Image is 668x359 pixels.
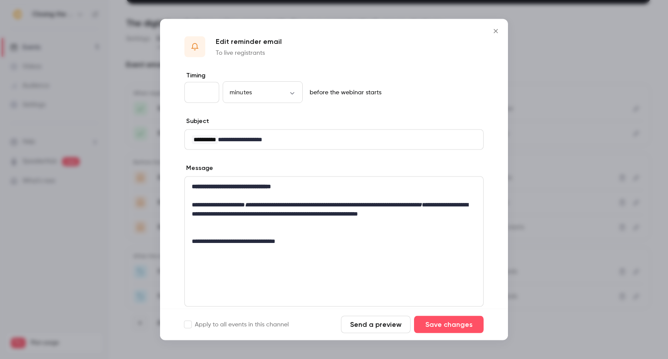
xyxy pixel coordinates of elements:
[487,23,504,40] button: Close
[184,71,484,80] label: Timing
[184,320,289,329] label: Apply to all events in this channel
[185,130,483,150] div: editor
[184,164,213,173] label: Message
[184,117,209,126] label: Subject
[216,37,282,47] p: Edit reminder email
[341,316,411,333] button: Send a preview
[216,49,282,57] p: To live registrants
[185,177,483,251] div: editor
[414,316,484,333] button: Save changes
[306,88,381,97] p: before the webinar starts
[223,88,303,96] div: minutes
